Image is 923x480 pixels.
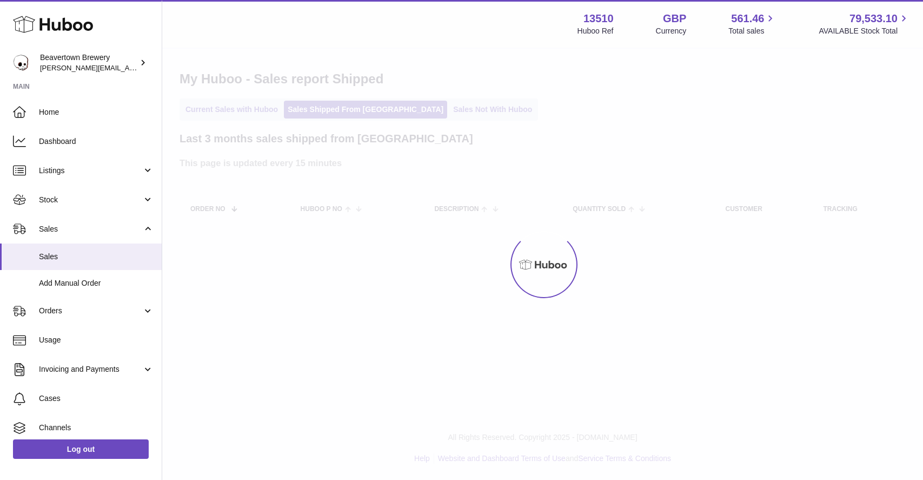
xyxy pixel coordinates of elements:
[849,11,898,26] span: 79,533.10
[819,11,910,36] a: 79,533.10 AVAILABLE Stock Total
[728,11,776,36] a: 561.46 Total sales
[40,63,275,72] span: [PERSON_NAME][EMAIL_ADDRESS][PERSON_NAME][DOMAIN_NAME]
[577,26,614,36] div: Huboo Ref
[13,439,149,459] a: Log out
[731,11,764,26] span: 561.46
[39,393,154,404] span: Cases
[663,11,686,26] strong: GBP
[656,26,687,36] div: Currency
[39,306,142,316] span: Orders
[39,423,154,433] span: Channels
[13,55,29,71] img: Matthew.McCormack@beavertownbrewery.co.uk
[39,224,142,234] span: Sales
[39,107,154,117] span: Home
[728,26,776,36] span: Total sales
[819,26,910,36] span: AVAILABLE Stock Total
[39,195,142,205] span: Stock
[39,335,154,345] span: Usage
[39,136,154,147] span: Dashboard
[39,364,142,374] span: Invoicing and Payments
[583,11,614,26] strong: 13510
[39,252,154,262] span: Sales
[39,278,154,288] span: Add Manual Order
[40,52,137,73] div: Beavertown Brewery
[39,166,142,176] span: Listings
